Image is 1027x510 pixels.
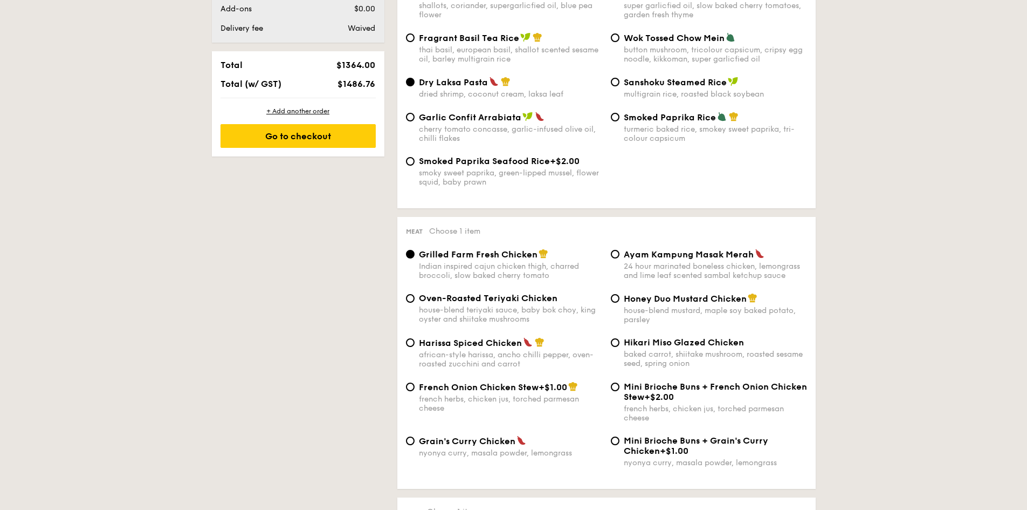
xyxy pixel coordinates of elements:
input: Harissa Spiced Chickenafrican-style harissa, ancho chilli pepper, oven-roasted zucchini and carrot [406,338,415,347]
div: thai basil, european basil, shallot scented sesame oil, barley multigrain rice [419,45,602,64]
img: icon-vegan.f8ff3823.svg [520,32,531,42]
div: super garlicfied oil, slow baked cherry tomatoes, garden fresh thyme [624,1,807,19]
div: baked carrot, shiitake mushroom, roasted sesame seed, spring onion [624,350,807,368]
div: cherry tomato concasse, garlic-infused olive oil, chilli flakes [419,125,602,143]
div: smoky sweet paprika, green-lipped mussel, flower squid, baby prawn [419,168,602,187]
input: Smoked Paprika Seafood Rice+$2.00smoky sweet paprika, green-lipped mussel, flower squid, baby prawn [406,157,415,166]
img: icon-chef-hat.a58ddaea.svg [568,382,578,391]
input: Fragrant Basil Tea Ricethai basil, european basil, shallot scented sesame oil, barley multigrain ... [406,33,415,42]
input: Ayam Kampung Masak Merah24 hour marinated boneless chicken, lemongrass and lime leaf scented samb... [611,250,619,259]
span: Oven-Roasted Teriyaki Chicken [419,293,557,303]
span: Total (w/ GST) [220,79,281,89]
img: icon-spicy.37a8142b.svg [516,436,526,445]
span: Delivery fee [220,24,263,33]
div: nyonya curry, masala powder, lemongrass [624,458,807,467]
img: icon-vegetarian.fe4039eb.svg [726,32,735,42]
img: icon-spicy.37a8142b.svg [523,337,533,347]
span: Honey Duo Mustard Chicken [624,294,747,304]
span: Choose 1 item [429,227,480,236]
span: $1364.00 [336,60,375,70]
img: icon-spicy.37a8142b.svg [755,249,764,259]
span: Hikari Miso Glazed Chicken [624,337,744,348]
span: $1486.76 [337,79,375,89]
input: Smoked Paprika Riceturmeric baked rice, smokey sweet paprika, tri-colour capsicum [611,113,619,121]
span: Garlic Confit Arrabiata [419,112,521,123]
input: Hikari Miso Glazed Chickenbaked carrot, shiitake mushroom, roasted sesame seed, spring onion [611,338,619,347]
span: Mini Brioche Buns + Grain's Curry Chicken [624,436,768,456]
input: Garlic Confit Arrabiatacherry tomato concasse, garlic-infused olive oil, chilli flakes [406,113,415,121]
span: Dry Laksa Pasta [419,77,488,87]
span: Mini Brioche Buns + French Onion Chicken Stew [624,382,807,402]
span: Waived [348,24,375,33]
span: Sanshoku Steamed Rice [624,77,727,87]
div: multigrain rice, roasted black soybean [624,90,807,99]
input: Mini Brioche Buns + Grain's Curry Chicken+$1.00nyonya curry, masala powder, lemongrass [611,437,619,445]
span: +$2.00 [644,392,674,402]
div: french herbs, chicken jus, torched parmesan cheese [624,404,807,423]
span: Smoked Paprika Seafood Rice [419,156,550,166]
span: Harissa Spiced Chicken [419,338,522,348]
input: Honey Duo Mustard Chickenhouse-blend mustard, maple soy baked potato, parsley [611,294,619,303]
div: turmeric baked rice, smokey sweet paprika, tri-colour capsicum [624,125,807,143]
input: Dry Laksa Pastadried shrimp, coconut cream, laksa leaf [406,78,415,86]
div: african-style harissa, ancho chilli pepper, oven-roasted zucchini and carrot [419,350,602,369]
span: Grilled Farm Fresh Chicken [419,249,537,260]
span: +$1.00 [660,446,688,456]
span: +$2.00 [550,156,580,166]
span: Grain's Curry Chicken [419,436,515,446]
img: icon-chef-hat.a58ddaea.svg [729,112,739,121]
span: Wok Tossed Chow Mein [624,33,725,43]
div: Go to checkout [220,124,376,148]
div: house-blend teriyaki sauce, baby bok choy, king oyster and shiitake mushrooms [419,305,602,324]
div: house-blend mustard, maple soy baked potato, parsley [624,306,807,324]
input: Mini Brioche Buns + French Onion Chicken Stew+$2.00french herbs, chicken jus, torched parmesan ch... [611,383,619,391]
input: Sanshoku Steamed Ricemultigrain rice, roasted black soybean [611,78,619,86]
span: Total [220,60,243,70]
img: icon-vegan.f8ff3823.svg [728,77,739,86]
span: +$1.00 [539,382,567,392]
img: icon-vegetarian.fe4039eb.svg [717,112,727,121]
span: French Onion Chicken Stew [419,382,539,392]
div: Indian inspired cajun chicken thigh, charred broccoli, slow baked cherry tomato [419,262,602,280]
img: icon-spicy.37a8142b.svg [489,77,499,86]
div: nyonya curry, masala powder, lemongrass [419,448,602,458]
div: dried shrimp, coconut cream, laksa leaf [419,90,602,99]
span: Ayam Kampung Masak Merah [624,249,754,260]
span: Meat [406,228,423,235]
span: Smoked Paprika Rice [624,112,716,123]
img: icon-chef-hat.a58ddaea.svg [533,32,542,42]
div: french herbs, chicken jus, torched parmesan cheese [419,395,602,413]
img: icon-chef-hat.a58ddaea.svg [535,337,544,347]
input: Grilled Farm Fresh ChickenIndian inspired cajun chicken thigh, charred broccoli, slow baked cherr... [406,250,415,259]
div: button mushroom, tricolour capsicum, cripsy egg noodle, kikkoman, super garlicfied oil [624,45,807,64]
img: icon-chef-hat.a58ddaea.svg [539,249,548,259]
div: 24 hour marinated boneless chicken, lemongrass and lime leaf scented sambal ketchup sauce [624,262,807,280]
input: Oven-Roasted Teriyaki Chickenhouse-blend teriyaki sauce, baby bok choy, king oyster and shiitake ... [406,294,415,303]
span: $0.00 [354,4,375,13]
img: icon-vegan.f8ff3823.svg [522,112,533,121]
span: Add-ons [220,4,252,13]
input: Wok Tossed Chow Meinbutton mushroom, tricolour capsicum, cripsy egg noodle, kikkoman, super garli... [611,33,619,42]
input: Grain's Curry Chickennyonya curry, masala powder, lemongrass [406,437,415,445]
input: French Onion Chicken Stew+$1.00french herbs, chicken jus, torched parmesan cheese [406,383,415,391]
span: Fragrant Basil Tea Rice [419,33,519,43]
div: + Add another order [220,107,376,115]
img: icon-chef-hat.a58ddaea.svg [748,293,757,303]
img: icon-chef-hat.a58ddaea.svg [501,77,511,86]
div: shallots, coriander, supergarlicfied oil, blue pea flower [419,1,602,19]
img: icon-spicy.37a8142b.svg [535,112,544,121]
